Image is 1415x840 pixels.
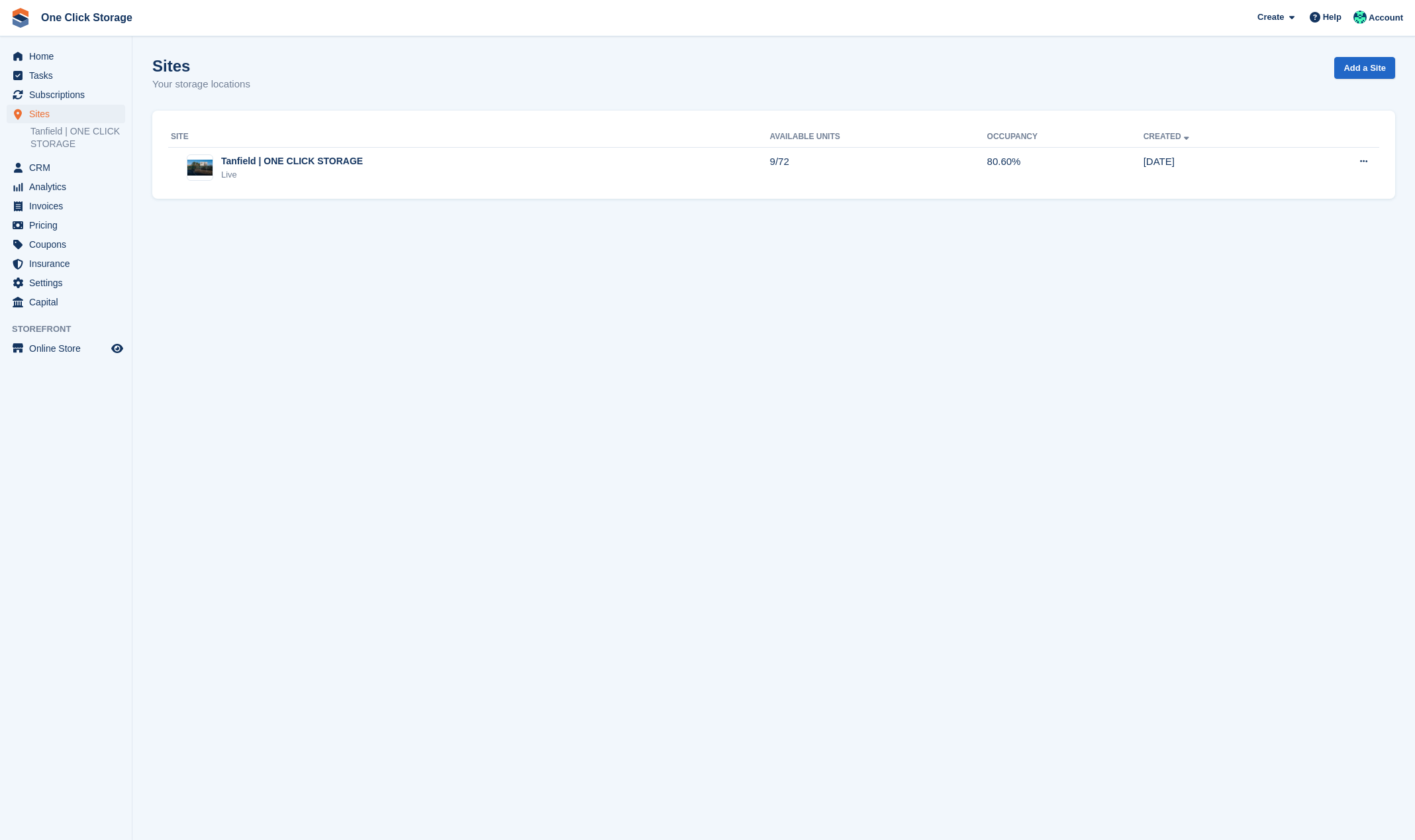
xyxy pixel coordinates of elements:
a: menu [7,85,125,104]
span: Account [1369,11,1403,25]
th: Available Units [770,127,987,148]
span: Tasks [29,66,109,85]
span: Insurance [29,254,109,273]
a: Preview store [109,341,125,356]
a: menu [7,158,125,177]
span: Coupons [29,235,109,254]
a: menu [7,274,125,292]
td: 9/72 [770,147,987,188]
img: stora-icon-8386f47178a22dfd0bd8f6a31ec36ba5ce8667c1dd55bd0f319d3a0aa187defe.svg [11,8,30,28]
a: menu [7,293,125,311]
a: menu [7,197,125,215]
a: One Click Storage [36,7,138,28]
a: menu [7,216,125,235]
a: Tanfield | ONE CLICK STORAGE [30,125,125,150]
th: Site [168,127,770,148]
span: Pricing [29,216,109,235]
td: 80.60% [987,147,1144,188]
div: Live [221,168,363,182]
a: menu [7,339,125,358]
span: Analytics [29,178,109,196]
a: menu [7,105,125,123]
span: Subscriptions [29,85,109,104]
a: menu [7,47,125,66]
img: Katy Forster [1353,11,1367,24]
span: CRM [29,158,109,177]
span: Settings [29,274,109,292]
span: Storefront [12,323,132,336]
a: menu [7,254,125,273]
a: menu [7,178,125,196]
a: menu [7,66,125,85]
span: Invoices [29,197,109,215]
span: Help [1323,11,1342,24]
td: [DATE] [1144,147,1293,188]
span: Capital [29,293,109,311]
div: Tanfield | ONE CLICK STORAGE [221,154,363,168]
span: Sites [29,105,109,123]
span: Online Store [29,339,109,358]
span: Create [1257,11,1284,24]
th: Occupancy [987,127,1144,148]
h1: Sites [152,57,250,75]
a: Created [1144,132,1192,141]
img: Image of Tanfield | ONE CLICK STORAGE site [187,160,213,176]
a: Add a Site [1334,57,1395,79]
p: Your storage locations [152,77,250,92]
span: Home [29,47,109,66]
a: menu [7,235,125,254]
